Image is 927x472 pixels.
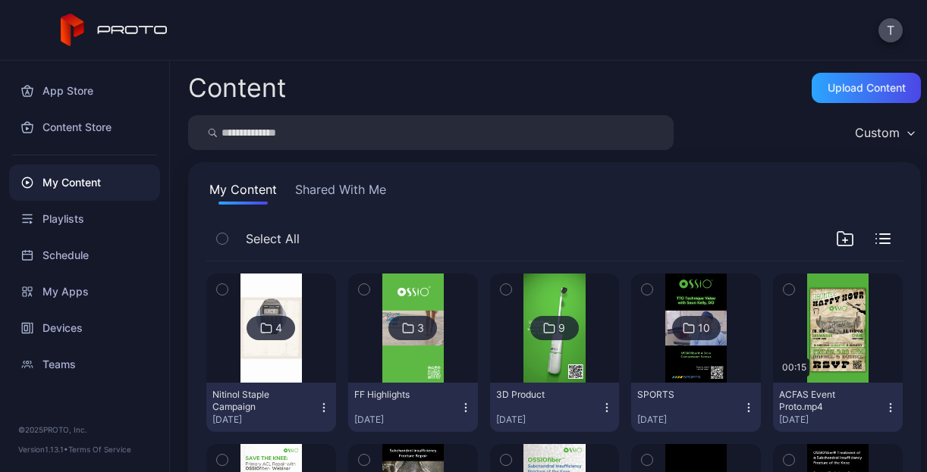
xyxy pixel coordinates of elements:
[773,383,903,432] button: ACFAS Event Proto.mp4[DATE]
[417,321,424,335] div: 3
[354,389,438,401] div: FF Highlights
[9,274,160,310] a: My Apps
[212,389,296,413] div: Nitinol Staple Campaign
[855,125,900,140] div: Custom
[9,346,160,383] a: Teams
[206,180,280,205] button: My Content
[828,82,906,94] div: Upload Content
[779,389,863,413] div: ACFAS Event Proto.mp4
[631,383,761,432] button: SPORTS[DATE]
[878,18,903,42] button: T
[18,445,68,454] span: Version 1.13.1 •
[212,414,318,426] div: [DATE]
[490,383,620,432] button: 3D Product[DATE]
[18,424,151,436] div: © 2025 PROTO, Inc.
[812,73,921,103] button: Upload Content
[188,75,286,101] div: Content
[246,230,300,248] span: Select All
[275,321,282,335] div: 4
[9,237,160,274] a: Schedule
[779,414,885,426] div: [DATE]
[9,164,160,201] a: My Content
[9,310,160,346] a: Devices
[847,115,921,150] button: Custom
[292,180,389,205] button: Shared With Me
[558,321,565,335] div: 9
[9,73,160,109] a: App Store
[354,414,460,426] div: [DATE]
[698,321,710,335] div: 10
[9,109,160,145] a: Content Store
[496,414,602,426] div: [DATE]
[496,389,580,401] div: 3D Product
[68,445,131,454] a: Terms Of Service
[206,383,336,432] button: Nitinol Staple Campaign[DATE]
[9,201,160,237] a: Playlists
[348,383,478,432] button: FF Highlights[DATE]
[637,414,743,426] div: [DATE]
[637,389,721,401] div: SPORTS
